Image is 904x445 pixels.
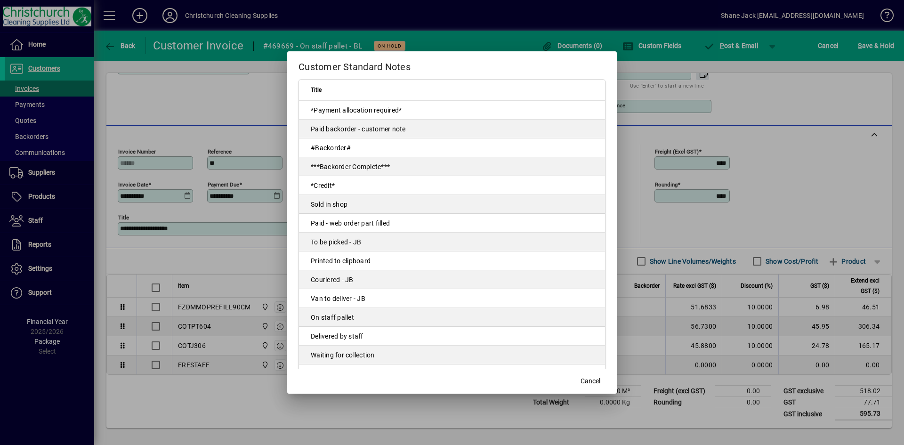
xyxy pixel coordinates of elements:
span: Cancel [581,376,600,386]
td: Couriered - JB [299,270,605,289]
td: Waiting for collection [299,346,605,364]
span: Title [311,85,322,95]
td: Paid - web order part filled [299,214,605,233]
td: #Backorder# [299,138,605,157]
td: *Payment allocation required* [299,101,605,120]
td: Delivered by staff [299,327,605,346]
td: To be picked - JB [299,233,605,251]
td: Sold in shop [299,195,605,214]
td: Van to deliver - JB [299,289,605,308]
td: Printed to clipboard [299,251,605,270]
h2: Customer Standard Notes [287,51,617,79]
td: To be picked - [PERSON_NAME] [299,364,605,383]
td: On staff pallet [299,308,605,327]
button: Cancel [575,373,605,390]
td: Paid backorder - customer note [299,120,605,138]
